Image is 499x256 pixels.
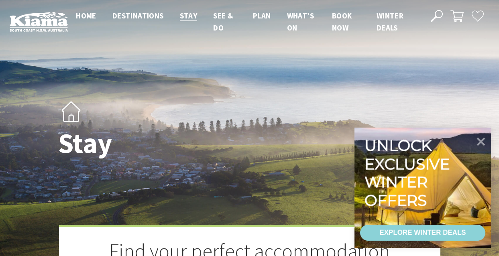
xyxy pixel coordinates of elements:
div: EXPLORE WINTER DEALS [379,225,466,241]
h1: Stay [58,128,285,159]
span: See & Do [213,11,233,33]
span: What’s On [287,11,314,33]
span: Home [76,11,96,20]
a: EXPLORE WINTER DEALS [360,225,485,241]
span: Destinations [112,11,164,20]
div: Unlock exclusive winter offers [365,136,453,209]
span: Stay [180,11,198,20]
span: Plan [253,11,271,20]
img: Kiama Logo [10,12,68,32]
nav: Main Menu [68,10,422,34]
span: Winter Deals [377,11,403,33]
span: Book now [332,11,352,33]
